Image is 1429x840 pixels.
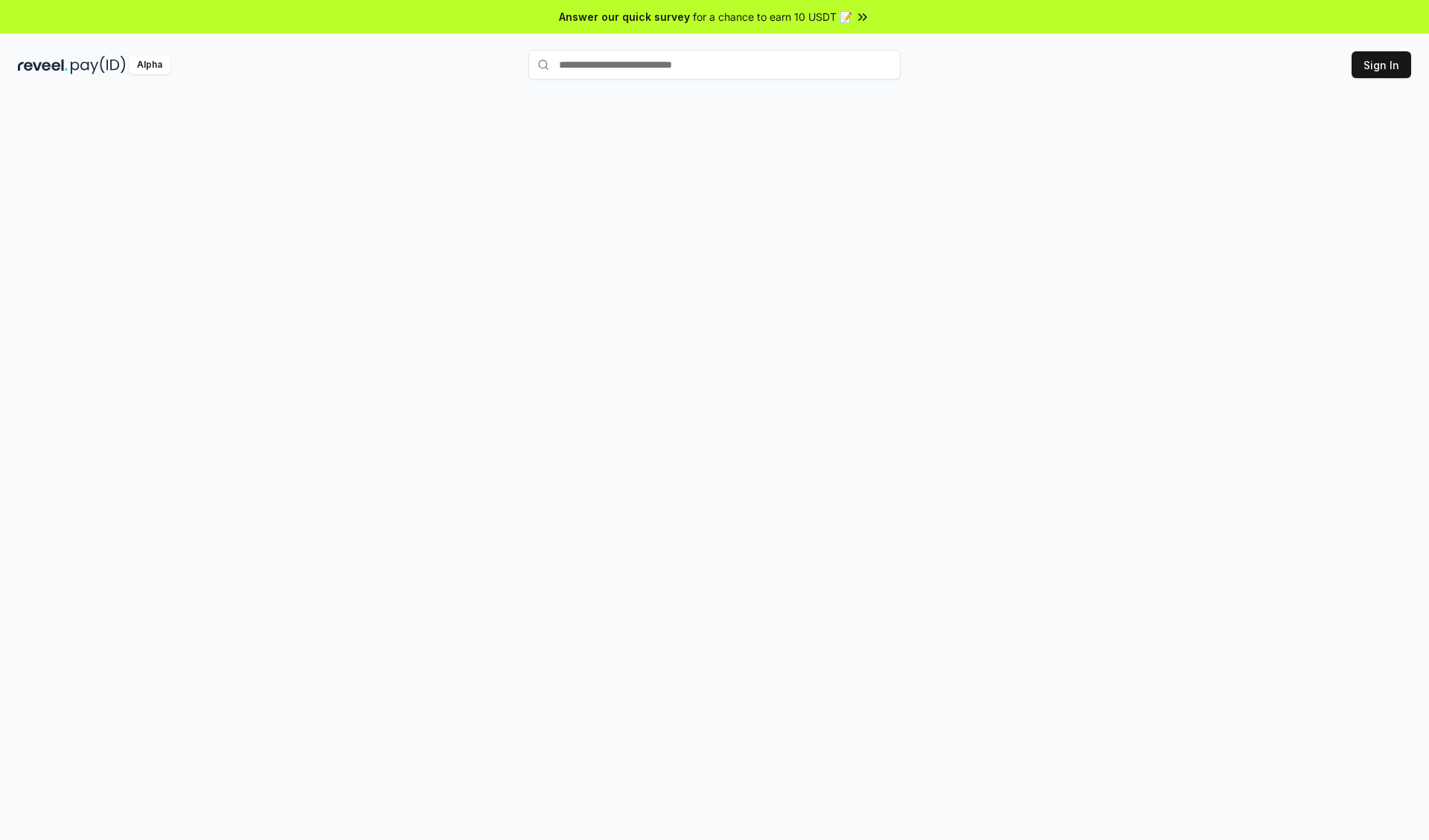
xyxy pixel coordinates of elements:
button: Sign In [1352,51,1411,78]
span: Answer our quick survey [559,9,690,25]
span: for a chance to earn 10 USDT 📝 [693,9,852,25]
img: reveel_dark [18,56,68,74]
img: pay_id [71,56,126,74]
div: Alpha [129,56,170,74]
